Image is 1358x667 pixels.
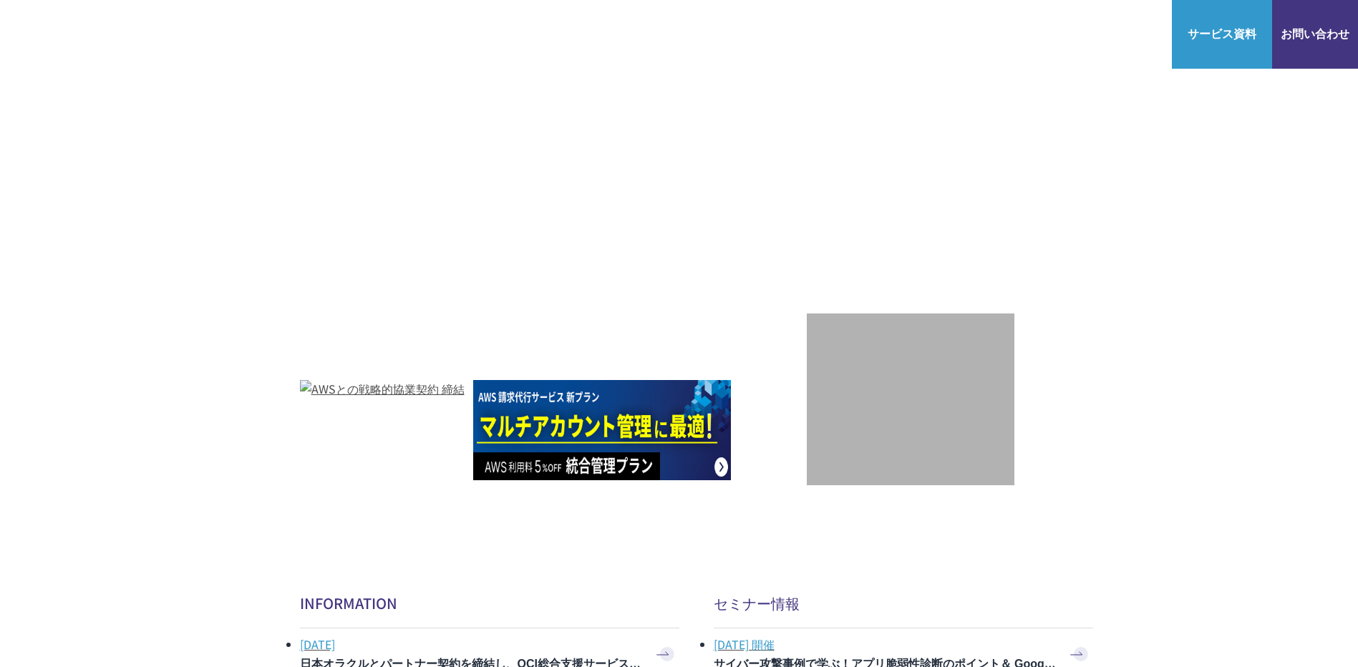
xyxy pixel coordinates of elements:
h2: INFORMATION [300,593,679,613]
span: サービス資料 [1172,24,1272,42]
em: AWS [916,193,949,214]
span: [DATE] [300,632,644,656]
a: ログイン [1112,20,1158,38]
img: AWSとの戦略的協業契約 締結 [300,380,465,398]
p: 強み [636,20,674,38]
p: AWSの導入からコスト削減、 構成・運用の最適化からデータ活用まで 規模や業種業態を問わない マネージドサービスで [300,91,807,185]
p: 業種別ソリューション [791,20,920,38]
h1: AWS ジャーニーの 成功を実現 [300,200,807,337]
a: AWS請求代行サービス 統合管理プラン [473,380,731,484]
span: お問い合わせ [1272,24,1358,42]
p: 最上位プレミアティア サービスパートナー [829,193,1037,248]
p: ナレッジ [1023,20,1083,38]
img: AWSプレミアティアサービスパートナー [868,112,997,176]
a: AWSとの戦略的協業契約 締結 [300,380,465,484]
span: [DATE] 開催 [714,632,1057,656]
img: AWS請求代行サービス 統合管理プラン [473,380,731,480]
span: NHN テコラス AWS総合支援サービス [165,14,268,44]
a: AWS総合支援サービス C-Chorus NHN テコラスAWS総合支援サービス [21,11,268,46]
img: 契約件数 [835,335,986,466]
a: 導入事例 [949,20,994,38]
p: サービス [702,20,762,38]
h2: セミナー情報 [714,593,1093,613]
